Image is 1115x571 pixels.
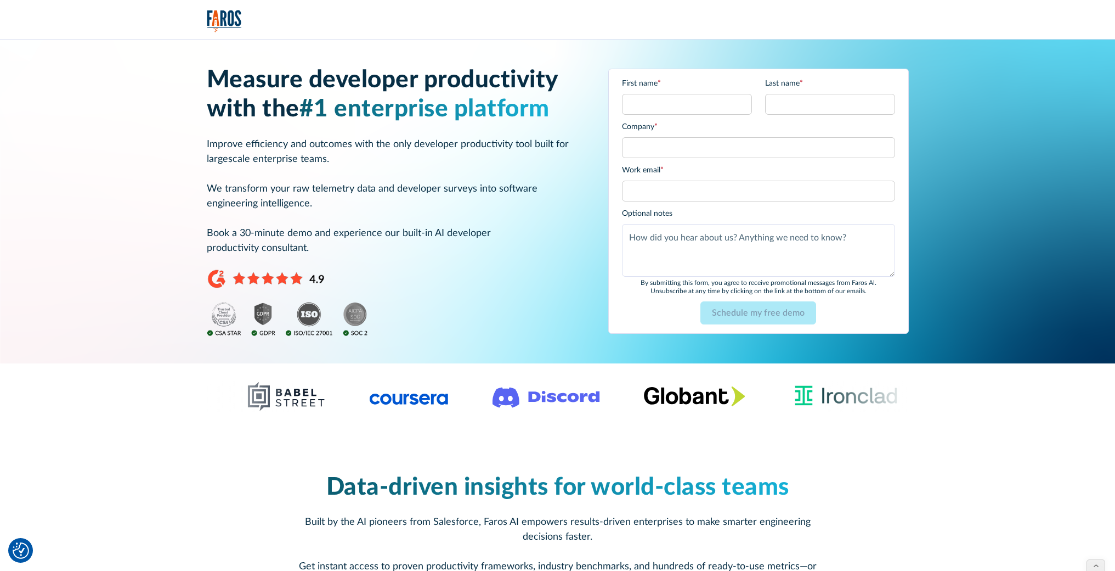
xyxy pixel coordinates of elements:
[207,10,242,32] a: home
[13,542,29,559] button: Cookie Settings
[622,121,895,133] label: Company
[207,10,242,32] img: Logo of the analytics and reporting company Faros.
[207,269,325,289] img: 4.9 stars on G2
[207,66,582,124] h1: Measure developer productivity with the
[299,97,550,121] span: #1 enterprise platform
[622,279,895,295] div: By submitting this form, you agree to receive promotional messages from Faros Al. Unsubscribe at ...
[622,78,752,89] label: First name
[789,382,903,411] img: Ironclad Logo
[13,542,29,559] img: Revisit consent button
[369,388,448,405] img: Logo of the online learning platform Coursera.
[247,381,325,412] img: Babel Street logo png
[622,165,895,176] label: Work email
[643,386,745,406] img: Globant's logo
[622,208,895,220] label: Optional notes
[492,385,599,408] img: Logo of the communication platform Discord.
[207,302,368,337] img: ISO, GDPR, SOC2, and CSA Star compliance badges
[700,301,816,324] input: Schedule my free demo
[207,137,582,256] p: Improve efficiency and outcomes with the only developer productivity tool built for largescale en...
[765,78,895,89] label: Last name
[622,78,895,324] form: Email Form
[326,475,789,500] span: Data-driven insights for world-class teams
